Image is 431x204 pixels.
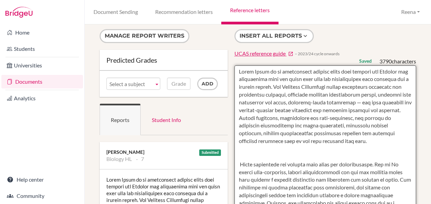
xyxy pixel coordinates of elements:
a: Student Info [141,104,192,135]
input: Add [197,78,218,90]
img: Bridge-U [5,7,33,18]
a: Help center [1,173,83,186]
span: Select a subject [109,78,151,90]
span: 3790 [379,58,392,64]
button: Manage report writers [100,29,189,43]
a: UCAS reference guide [234,50,293,58]
div: Submitted [199,149,221,156]
a: Students [1,42,83,56]
div: [PERSON_NAME] [106,149,221,156]
span: − 2023/24 cycle onwards [295,51,340,57]
a: Community [1,189,83,203]
a: Home [1,26,83,39]
li: Biology HL [106,156,132,162]
a: Reports [100,104,141,135]
input: Grade [167,78,190,90]
a: Analytics [1,91,83,105]
button: Insert all reports [234,29,314,43]
a: Documents [1,75,83,88]
div: Saved [359,58,372,64]
a: Universities [1,59,83,72]
span: UCAS reference guide [234,50,286,57]
div: Predicted Grades [106,57,221,63]
button: Reena [398,6,423,18]
div: characters [379,58,416,65]
li: 7 [136,156,144,162]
